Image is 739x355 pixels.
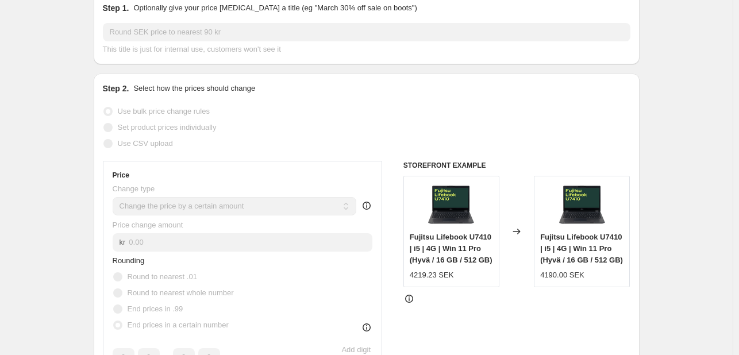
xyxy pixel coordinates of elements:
[103,83,129,94] h2: Step 2.
[113,171,129,180] h3: Price
[129,233,372,252] input: -10.00
[118,139,173,148] span: Use CSV upload
[120,238,126,246] span: kr
[103,23,630,41] input: 30% off holiday sale
[103,2,129,14] h2: Step 1.
[540,269,584,281] div: 4190.00 SEK
[128,288,234,297] span: Round to nearest whole number
[410,269,454,281] div: 4219.23 SEK
[128,304,183,313] span: End prices in .99
[133,2,417,14] p: Optionally give your price [MEDICAL_DATA] a title (eg "March 30% off sale on boots")
[403,161,630,170] h6: STOREFRONT EXAMPLE
[428,182,474,228] img: Fujitsu-Lifebook-U7410-0_80x.webp
[133,83,255,94] p: Select how the prices should change
[113,256,145,265] span: Rounding
[118,107,210,115] span: Use bulk price change rules
[113,221,183,229] span: Price change amount
[118,123,217,132] span: Set product prices individually
[540,233,623,264] span: Fujitsu Lifebook U7410 | i5 | 4G | Win 11 Pro (Hyvä / 16 GB / 512 GB)
[128,272,197,281] span: Round to nearest .01
[559,182,605,228] img: Fujitsu-Lifebook-U7410-0_80x.webp
[113,184,155,193] span: Change type
[103,45,281,53] span: This title is just for internal use, customers won't see it
[128,321,229,329] span: End prices in a certain number
[410,233,492,264] span: Fujitsu Lifebook U7410 | i5 | 4G | Win 11 Pro (Hyvä / 16 GB / 512 GB)
[361,200,372,211] div: help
